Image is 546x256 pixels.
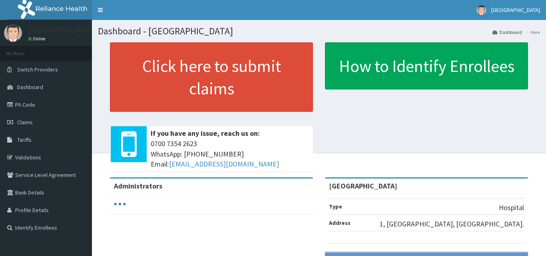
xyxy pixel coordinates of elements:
a: [EMAIL_ADDRESS][DOMAIN_NAME] [169,159,279,169]
span: Dashboard [17,83,43,91]
b: Type [329,203,342,210]
span: Claims [17,119,33,126]
a: Click here to submit claims [110,42,313,112]
b: If you have any issue, reach us on: [151,129,260,138]
a: Dashboard [492,29,522,36]
p: [GEOGRAPHIC_DATA] [28,26,94,33]
img: User Image [4,24,22,42]
b: Administrators [114,181,162,191]
svg: audio-loading [114,198,126,210]
img: User Image [476,5,486,15]
b: Address [329,219,351,226]
p: 1, [GEOGRAPHIC_DATA], [GEOGRAPHIC_DATA]. [380,219,524,229]
span: [GEOGRAPHIC_DATA] [491,6,540,14]
strong: [GEOGRAPHIC_DATA] [329,181,397,191]
span: Switch Providers [17,66,58,73]
span: Tariffs [17,136,32,143]
a: How to Identify Enrollees [325,42,528,89]
a: Online [28,36,47,42]
h1: Dashboard - [GEOGRAPHIC_DATA] [98,26,540,36]
p: Hospital [499,202,524,213]
span: 0700 7354 2623 WhatsApp: [PHONE_NUMBER] Email: [151,139,309,169]
li: Here [523,29,540,36]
